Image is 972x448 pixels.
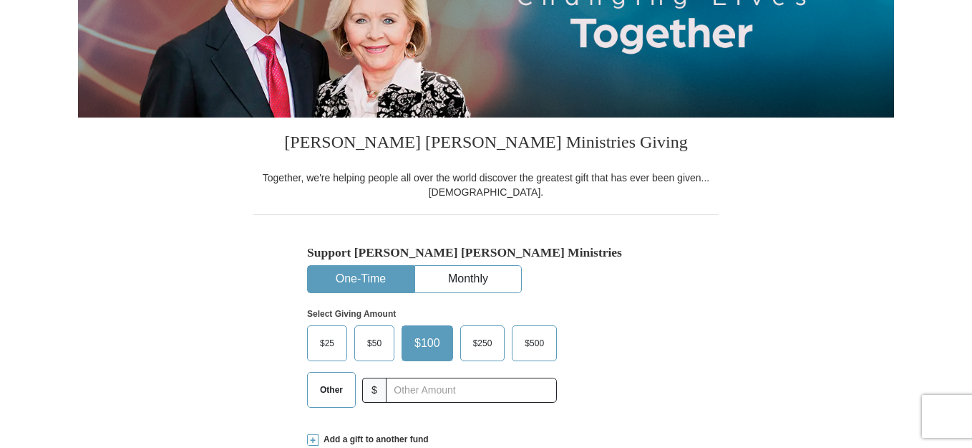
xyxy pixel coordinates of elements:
span: $25 [313,333,341,354]
span: Other [313,379,350,401]
input: Other Amount [386,378,557,403]
button: Monthly [415,266,521,292]
span: Add a gift to another fund [319,434,429,446]
span: $100 [407,333,447,354]
button: One-Time [308,266,414,292]
h3: [PERSON_NAME] [PERSON_NAME] Ministries Giving [253,118,719,171]
span: $250 [466,333,500,354]
div: Together, we're helping people all over the world discover the greatest gift that has ever been g... [253,171,719,199]
span: $ [362,378,387,403]
span: $50 [360,333,389,354]
strong: Select Giving Amount [307,309,396,319]
h5: Support [PERSON_NAME] [PERSON_NAME] Ministries [307,245,665,260]
span: $500 [517,333,551,354]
